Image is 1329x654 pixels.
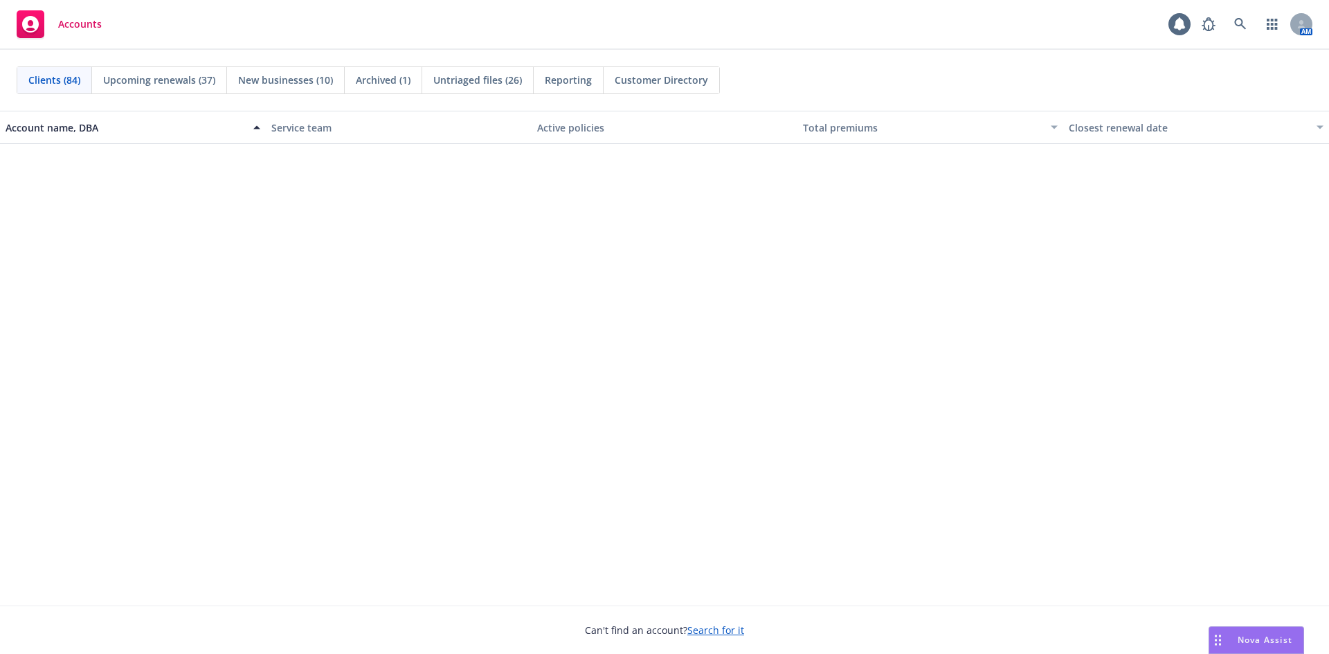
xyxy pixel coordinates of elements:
button: Total premiums [797,111,1063,144]
button: Service team [266,111,532,144]
a: Search for it [687,624,744,637]
div: Account name, DBA [6,120,245,135]
div: Closest renewal date [1069,120,1308,135]
span: Can't find an account? [585,623,744,637]
a: Report a Bug [1195,10,1222,38]
span: Nova Assist [1238,634,1292,646]
div: Drag to move [1209,627,1227,653]
span: Upcoming renewals (37) [103,73,215,87]
button: Closest renewal date [1063,111,1329,144]
span: Clients (84) [28,73,80,87]
div: Active policies [537,120,792,135]
span: Customer Directory [615,73,708,87]
a: Accounts [11,5,107,44]
span: Accounts [58,19,102,30]
a: Switch app [1258,10,1286,38]
span: Untriaged files (26) [433,73,522,87]
button: Active policies [532,111,797,144]
button: Nova Assist [1209,626,1304,654]
span: Archived (1) [356,73,410,87]
span: Reporting [545,73,592,87]
div: Total premiums [803,120,1042,135]
span: New businesses (10) [238,73,333,87]
a: Search [1227,10,1254,38]
div: Service team [271,120,526,135]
